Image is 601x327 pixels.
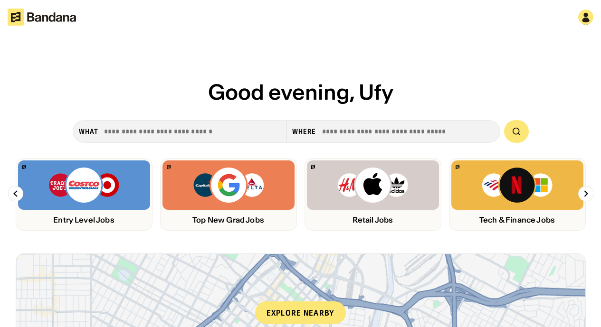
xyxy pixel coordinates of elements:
[160,158,297,231] a: Bandana logoCapital One, Google, Delta logosTop New Grad Jobs
[255,301,346,324] div: Explore nearby
[208,79,393,105] span: Good evening, Ufy
[307,215,439,224] div: Retail Jobs
[337,166,409,204] img: H&M, Apply, Adidas logos
[8,186,23,201] img: Left Arrow
[451,215,583,224] div: Tech & Finance Jobs
[22,165,26,169] img: Bandana logo
[305,158,441,231] a: Bandana logoH&M, Apply, Adidas logosRetail Jobs
[292,127,316,136] div: Where
[16,158,153,231] a: Bandana logoTrader Joe’s, Costco, Target logosEntry Level Jobs
[578,186,593,201] img: Right Arrow
[167,165,171,169] img: Bandana logo
[162,215,295,224] div: Top New Grad Jobs
[456,165,459,169] img: Bandana logo
[192,166,265,204] img: Capital One, Google, Delta logos
[48,166,120,204] img: Trader Joe’s, Costco, Target logos
[18,215,150,224] div: Entry Level Jobs
[79,127,98,136] div: what
[8,9,76,26] img: Bandana logotype
[481,166,553,204] img: Bank of America, Netflix, Microsoft logos
[311,165,315,169] img: Bandana logo
[449,158,586,231] a: Bandana logoBank of America, Netflix, Microsoft logosTech & Finance Jobs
